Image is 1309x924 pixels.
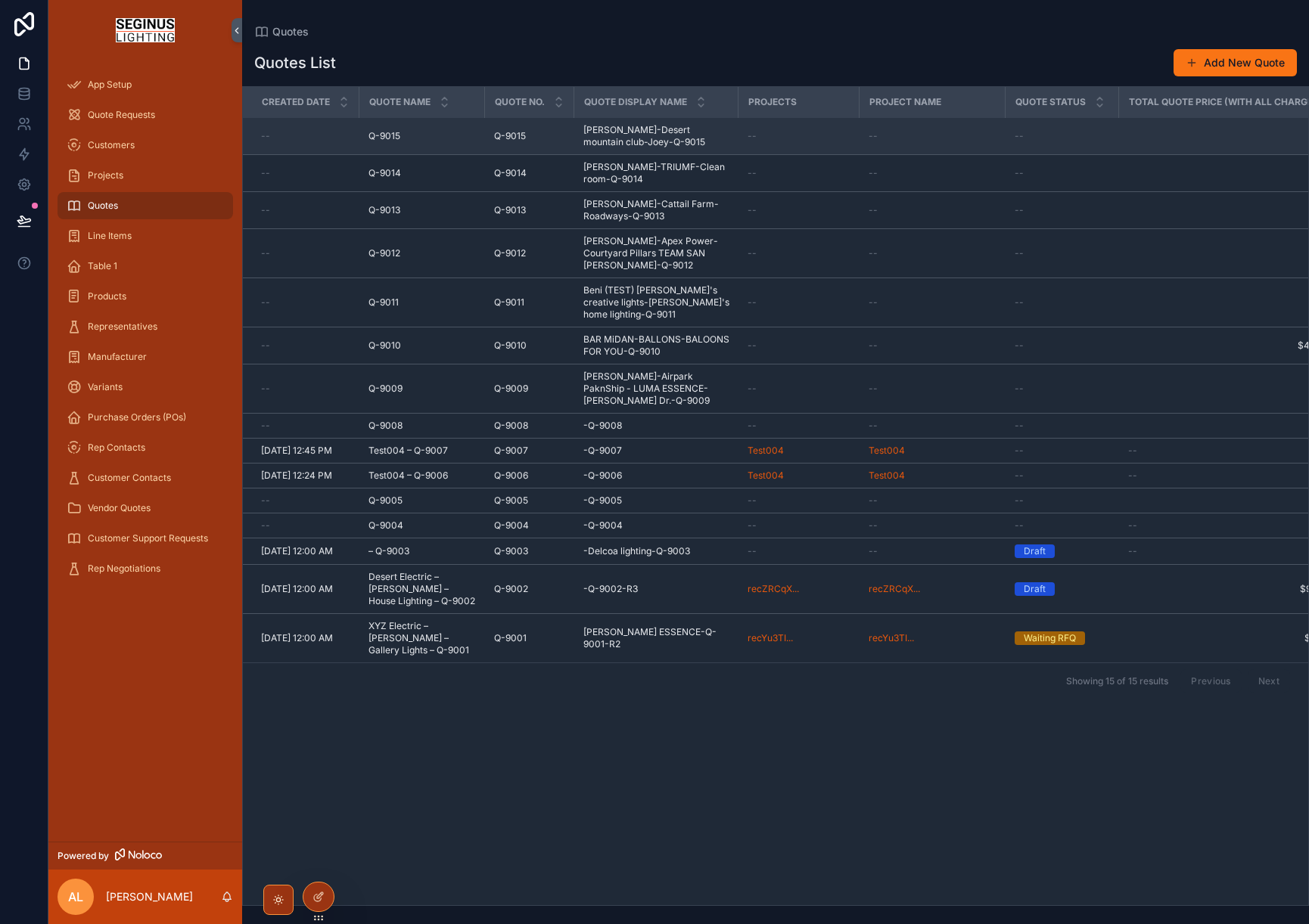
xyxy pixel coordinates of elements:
[368,383,476,395] a: Q-9009
[58,162,233,189] a: Projects
[261,296,270,309] span: --
[494,420,565,432] a: Q-9008
[368,340,476,352] a: Q-9010
[88,563,160,575] span: Rep Negotiations
[368,445,448,457] span: Test004 – Q-9007
[583,284,729,321] a: Beni (TEST) [PERSON_NAME]'s creative lights-[PERSON_NAME]'s home lighting-Q-9011
[748,204,850,216] a: --
[368,571,476,607] a: Desert Electric – [PERSON_NAME] – House Lighting – Q-9002
[1024,582,1046,596] div: Draft
[261,130,270,142] span: --
[58,71,233,98] a: App Setup
[748,296,757,309] span: --
[1015,204,1024,216] span: --
[58,192,233,219] a: Quotes
[262,96,330,108] span: Created Date
[494,470,528,482] span: Q-9006
[88,321,157,333] span: Representatives
[494,495,528,507] span: Q-9005
[748,519,757,532] span: --
[869,583,997,595] a: recZRCqX...
[748,519,850,532] a: --
[583,545,729,557] a: -Delcoa lighting-Q-9003
[583,420,622,432] span: -Q-9008
[261,519,350,532] a: --
[869,445,997,457] a: Test004
[1128,445,1137,457] span: --
[368,130,400,142] span: Q-9015
[88,532,208,544] span: Customer Support Requests
[1128,519,1137,532] span: --
[494,545,528,557] span: Q-9003
[1015,296,1110,309] a: --
[58,434,233,461] a: Rep Contacts
[116,18,174,42] img: App logo
[261,583,333,595] span: [DATE] 12:00 AM
[869,519,997,532] a: --
[1015,96,1086,108] span: Quote Status
[869,495,878,507] span: --
[748,583,799,595] span: recZRCqX...
[58,283,233,310] a: Products
[48,60,242,602] div: scrollable content
[869,445,905,457] span: Test004
[368,470,476,482] a: Test004 – Q-9006
[58,101,233,129] a: Quote Requests
[368,247,476,259] a: Q-9012
[748,167,757,179] span: --
[583,198,729,222] a: [PERSON_NAME]-Cattail Farm-Roadways-Q-9013
[869,167,997,179] a: --
[869,470,997,482] a: Test004
[494,340,565,352] a: Q-9010
[494,130,565,142] a: Q-9015
[261,204,270,216] span: --
[748,383,757,395] span: --
[583,495,729,507] a: -Q-9005
[748,545,757,557] span: --
[261,445,350,457] a: [DATE] 12:45 PM
[368,167,401,179] span: Q-9014
[88,290,126,302] span: Products
[1015,130,1024,142] span: --
[869,583,920,595] span: recZRCqX...
[748,470,784,482] a: Test004
[494,632,565,644] a: Q-9001
[1015,420,1024,432] span: --
[368,167,476,179] a: Q-9014
[261,340,350,352] a: --
[1015,167,1110,179] a: --
[1015,420,1110,432] a: --
[1015,383,1110,395] a: --
[1015,340,1110,352] a: --
[748,583,850,595] a: recZRCqX...
[368,204,476,216] a: Q-9013
[58,404,233,431] a: Purchase Orders (POs)
[58,525,233,552] a: Customer Support Requests
[272,24,309,39] span: Quotes
[748,167,850,179] a: --
[748,96,797,108] span: Projects
[869,632,914,644] a: recYu3TI...
[869,545,878,557] span: --
[261,383,270,395] span: --
[869,247,997,259] a: --
[1015,340,1024,352] span: --
[583,420,729,432] a: -Q-9008
[748,632,793,644] a: recYu3TI...
[869,340,997,352] a: --
[748,545,850,557] a: --
[494,470,565,482] a: Q-9006
[494,632,527,644] span: Q-9001
[368,296,476,309] a: Q-9011
[494,247,565,259] a: Q-9012
[869,340,878,352] span: --
[368,445,476,457] a: Test004 – Q-9007
[1024,544,1046,558] div: Draft
[1015,519,1024,532] span: --
[261,545,333,557] span: [DATE] 12:00 AM
[583,124,729,148] span: [PERSON_NAME]-Desert mountain club-Joey-Q-9015
[1015,130,1110,142] a: --
[748,296,850,309] a: --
